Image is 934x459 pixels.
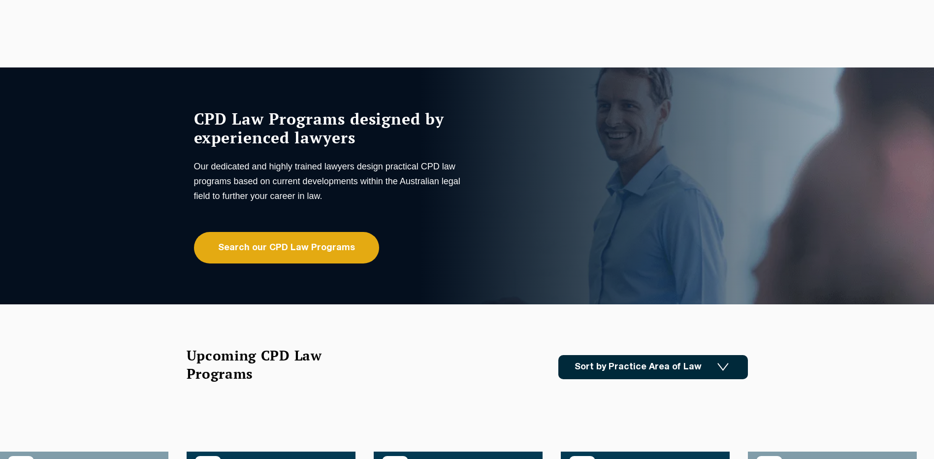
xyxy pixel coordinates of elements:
a: Search our CPD Law Programs [194,232,379,263]
p: Our dedicated and highly trained lawyers design practical CPD law programs based on current devel... [194,159,465,203]
a: Sort by Practice Area of Law [558,355,748,379]
img: Icon [717,363,729,371]
h1: CPD Law Programs designed by experienced lawyers [194,109,465,147]
h2: Upcoming CPD Law Programs [187,346,347,383]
